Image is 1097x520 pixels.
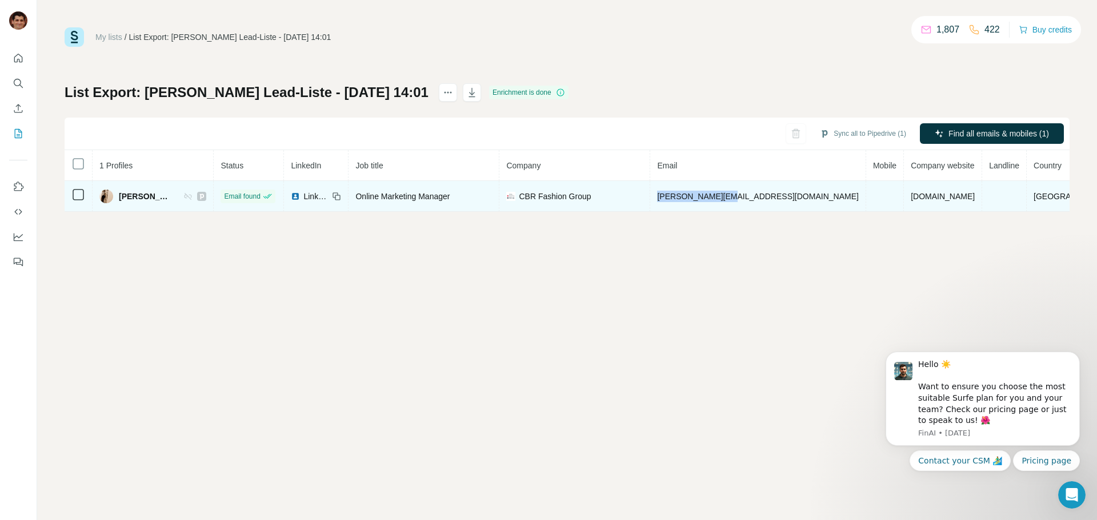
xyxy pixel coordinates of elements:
span: Company website [911,161,974,170]
button: Feedback [9,252,27,272]
div: Enrichment is done [489,86,568,99]
button: Quick start [9,48,27,68]
span: Job title [355,161,383,170]
button: Use Surfe API [9,201,27,222]
button: My lists [9,123,27,144]
button: actions [439,83,457,102]
span: LinkedIn [291,161,321,170]
button: Enrich CSV [9,98,27,119]
span: [DOMAIN_NAME] [911,192,975,201]
h1: List Export: [PERSON_NAME] Lead-Liste - [DATE] 14:01 [65,83,429,102]
span: [PERSON_NAME][EMAIL_ADDRESS][DOMAIN_NAME] [657,192,858,201]
button: Search [9,73,27,94]
span: Landline [989,161,1019,170]
span: Status [221,161,243,170]
span: Email found [224,191,260,201]
img: Avatar [9,11,27,30]
img: Surfe Logo [65,27,84,47]
img: company-logo [506,192,515,201]
span: Mobile [873,161,896,170]
button: Buy credits [1019,22,1072,38]
p: 422 [984,23,1000,37]
span: LinkedIn [303,191,329,202]
button: Sync all to Pipedrive (1) [812,125,914,142]
li: / [125,31,127,43]
span: Email [657,161,677,170]
img: Avatar [99,190,113,203]
span: CBR Fashion Group [519,191,591,202]
span: Country [1034,161,1062,170]
p: 1,807 [936,23,959,37]
img: LinkedIn logo [291,192,300,201]
span: Find all emails & mobiles (1) [948,128,1049,139]
a: My lists [95,33,122,42]
button: Use Surfe on LinkedIn [9,176,27,197]
div: List Export: [PERSON_NAME] Lead-Liste - [DATE] 14:01 [129,31,331,43]
span: Company [506,161,541,170]
button: Dashboard [9,227,27,247]
span: [PERSON_NAME] [119,191,172,202]
span: 1 Profiles [99,161,133,170]
iframe: Intercom notifications message [868,314,1097,489]
iframe: Intercom live chat [1058,481,1086,509]
button: Find all emails & mobiles (1) [920,123,1064,144]
span: Online Marketing Manager [355,192,450,201]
